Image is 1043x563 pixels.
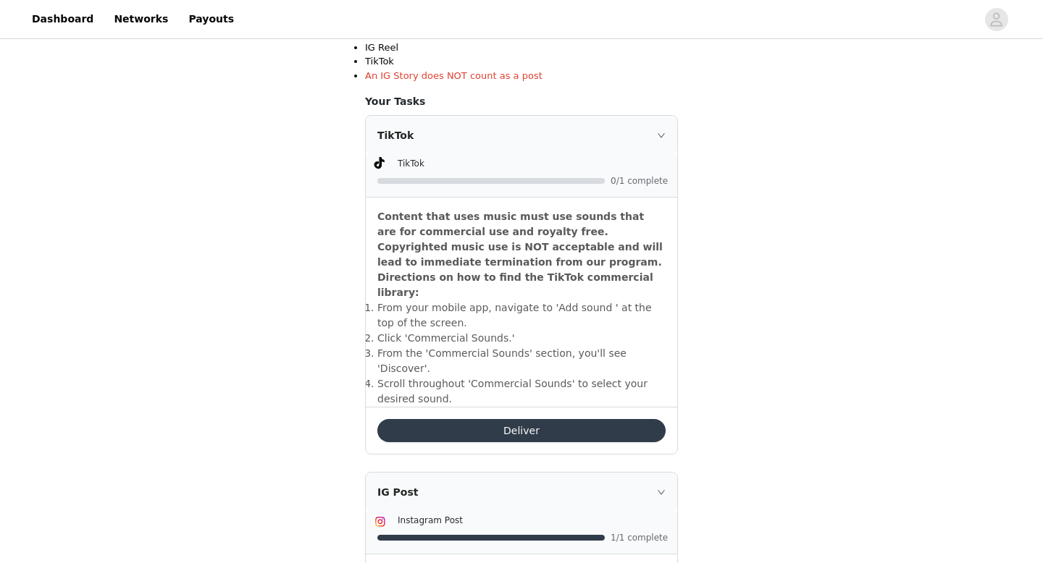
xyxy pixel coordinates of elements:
[377,376,666,407] li: ​Scroll throughout 'Commercial Sounds' to select your desired sound.
[366,473,677,512] div: icon: rightIG Post
[365,94,678,109] h4: Your Tasks
[377,346,666,376] li: ​From the 'Commercial Sounds' section, you'll see 'Discover'.
[365,54,678,69] li: TikTok
[657,488,666,496] i: icon: right
[365,41,678,55] li: IG Reel
[374,516,386,528] img: Instagram Icon
[377,419,666,442] button: Deliver
[365,70,543,81] span: An IG Story does NOT count as a post
[105,3,177,35] a: Networks
[398,515,463,525] span: Instagram Post
[989,8,1003,31] div: avatar
[377,211,663,298] strong: Content that uses music must use sounds that are for commercial use and royalty free. Copyrighted...
[657,131,666,140] i: icon: right
[23,3,102,35] a: Dashboard
[366,116,677,155] div: icon: rightTikTok
[377,331,666,346] li: ​Click 'Commercial Sounds.'
[180,3,243,35] a: Payouts
[611,177,669,185] span: 0/1 complete
[398,158,424,169] span: TikTok
[377,300,666,331] li: ​From your mobile app, navigate to 'Add sound ' at the top of the screen.
[611,533,669,542] span: 1/1 complete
